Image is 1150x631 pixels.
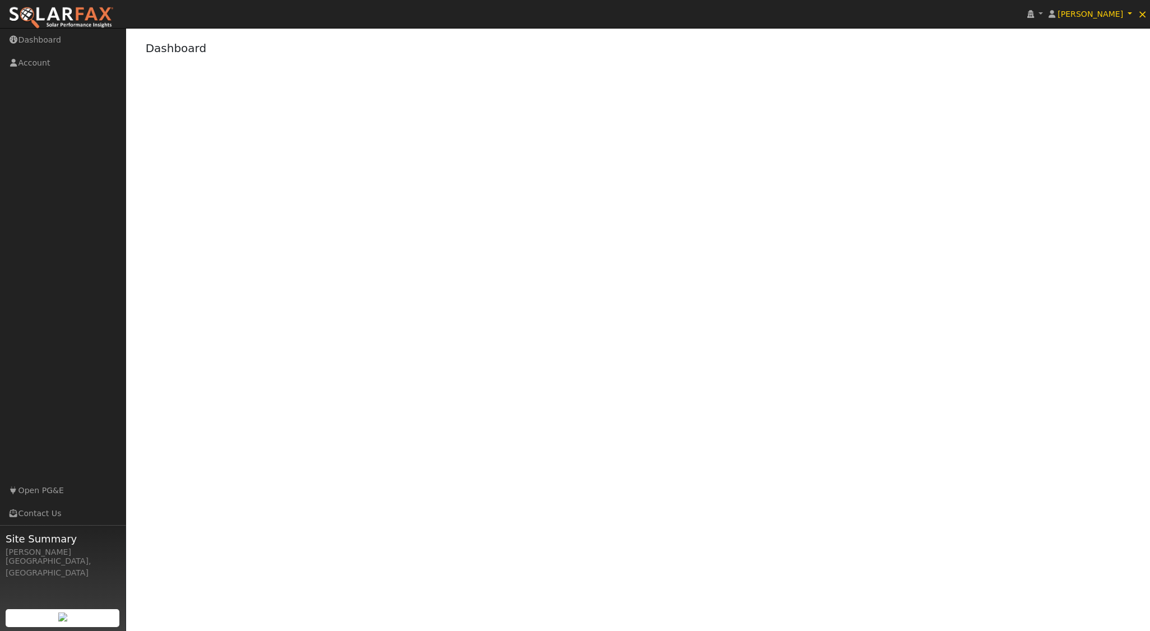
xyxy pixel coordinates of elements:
[6,555,120,579] div: [GEOGRAPHIC_DATA], [GEOGRAPHIC_DATA]
[146,41,207,55] a: Dashboard
[6,546,120,558] div: [PERSON_NAME]
[1058,10,1123,18] span: [PERSON_NAME]
[58,613,67,621] img: retrieve
[8,6,114,30] img: SolarFax
[1138,7,1147,21] span: ×
[6,531,120,546] span: Site Summary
